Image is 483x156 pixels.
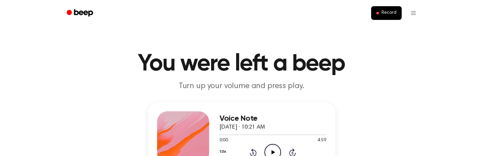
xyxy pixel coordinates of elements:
h1: You were left a beep [75,52,408,76]
span: Record [382,10,396,16]
button: Open menu [406,5,421,21]
span: [DATE] · 10:21 AM [220,124,265,130]
span: 4:59 [317,137,326,144]
button: Record [371,6,401,20]
span: 0:00 [220,137,228,144]
h3: Voice Note [220,114,326,123]
a: Beep [62,7,99,20]
p: Turn up your volume and press play. [117,81,367,92]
